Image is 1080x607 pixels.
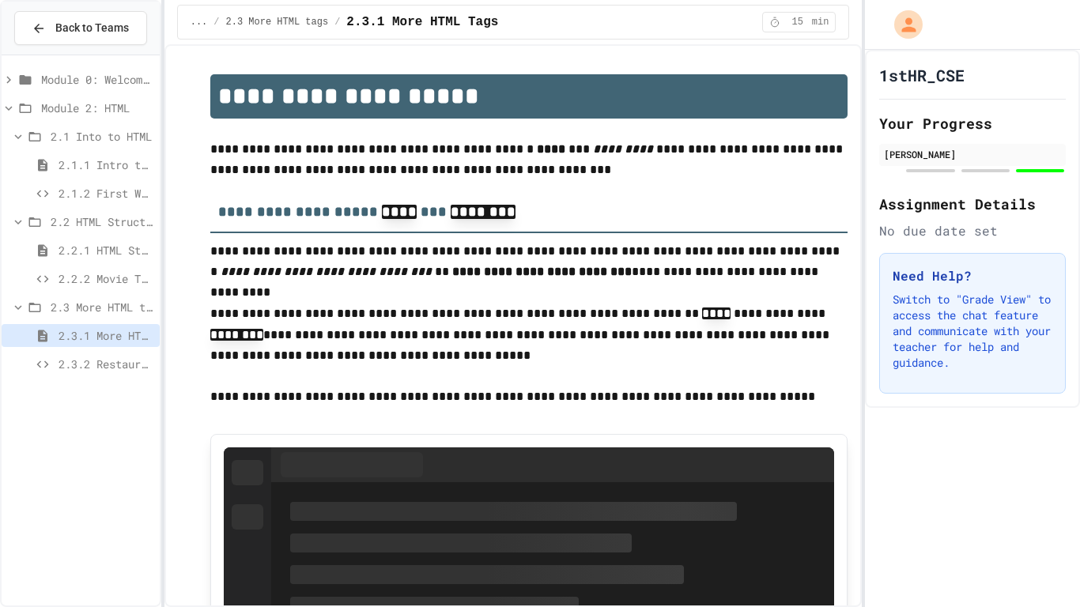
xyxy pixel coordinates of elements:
[59,156,153,173] span: 2.1.1 Intro to HTML
[893,292,1052,371] p: Switch to "Grade View" to access the chat feature and communicate with your teacher for help and ...
[59,356,153,372] span: 2.3.2 Restaurant Menu
[884,147,1061,161] div: [PERSON_NAME]
[191,16,208,28] span: ...
[893,266,1052,285] h3: Need Help?
[59,270,153,287] span: 2.2.2 Movie Title
[51,299,153,315] span: 2.3 More HTML tags
[879,112,1066,134] h2: Your Progress
[41,71,153,88] span: Module 0: Welcome to Web Development
[812,16,829,28] span: min
[51,128,153,145] span: 2.1 Into to HTML
[213,16,219,28] span: /
[41,100,153,116] span: Module 2: HTML
[59,185,153,202] span: 2.1.2 First Webpage
[879,221,1066,240] div: No due date set
[785,16,810,28] span: 15
[55,20,129,36] span: Back to Teams
[878,6,927,43] div: My Account
[14,11,147,45] button: Back to Teams
[346,13,498,32] span: 2.3.1 More HTML Tags
[59,327,153,344] span: 2.3.1 More HTML Tags
[51,213,153,230] span: 2.2 HTML Structure
[879,193,1066,215] h2: Assignment Details
[334,16,340,28] span: /
[59,242,153,258] span: 2.2.1 HTML Structure
[226,16,329,28] span: 2.3 More HTML tags
[879,64,965,86] h1: 1stHR_CSE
